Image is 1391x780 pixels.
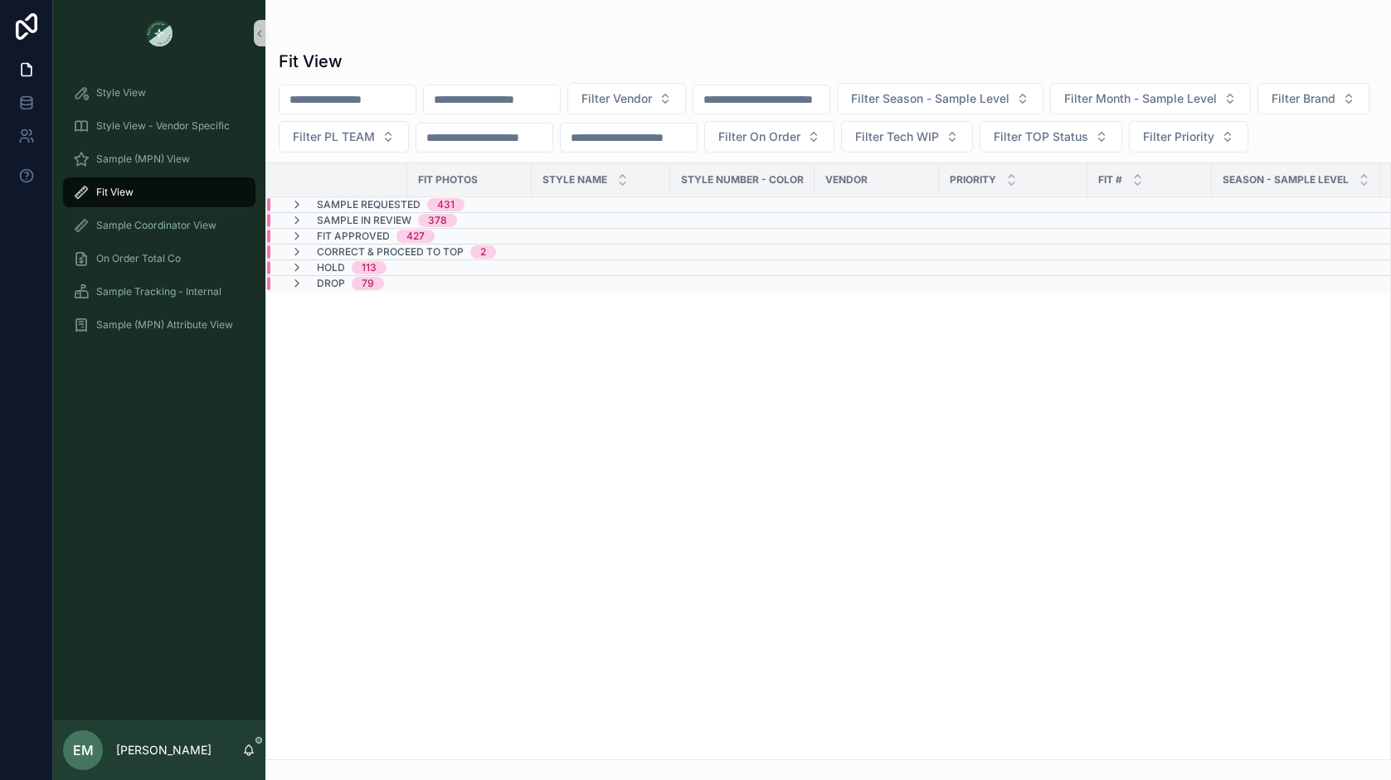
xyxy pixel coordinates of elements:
[146,20,173,46] img: App logo
[437,198,455,211] div: 431
[1050,83,1251,114] button: Select Button
[317,198,421,211] span: Sample Requested
[317,214,411,227] span: Sample In Review
[96,86,146,99] span: Style View
[718,128,800,145] span: Filter On Order
[950,173,996,187] span: PRIORITY
[96,285,221,298] span: Sample Tracking - Internal
[406,230,425,243] div: 427
[96,252,181,265] span: On Order Total Co
[581,90,652,107] span: Filter Vendor
[681,173,804,187] span: Style Number - Color
[63,244,255,274] a: On Order Total Co
[1098,173,1122,187] span: Fit #
[567,83,686,114] button: Select Button
[362,277,374,290] div: 79
[63,111,255,141] a: Style View - Vendor Specific
[63,277,255,307] a: Sample Tracking - Internal
[1129,121,1248,153] button: Select Button
[851,90,1009,107] span: Filter Season - Sample Level
[480,245,486,259] div: 2
[73,740,94,760] span: EM
[704,121,834,153] button: Select Button
[362,261,377,274] div: 113
[1143,128,1214,145] span: Filter Priority
[428,214,447,227] div: 378
[825,173,868,187] span: Vendor
[980,121,1122,153] button: Select Button
[63,144,255,174] a: Sample (MPN) View
[63,78,255,108] a: Style View
[841,121,973,153] button: Select Button
[63,310,255,340] a: Sample (MPN) Attribute View
[418,173,478,187] span: Fit Photos
[63,177,255,207] a: Fit View
[96,318,233,332] span: Sample (MPN) Attribute View
[837,83,1043,114] button: Select Button
[855,128,939,145] span: Filter Tech WIP
[317,245,464,259] span: Correct & Proceed to TOP
[994,128,1088,145] span: Filter TOP Status
[1064,90,1217,107] span: Filter Month - Sample Level
[96,186,134,199] span: Fit View
[1257,83,1369,114] button: Select Button
[542,173,607,187] span: STYLE NAME
[293,128,375,145] span: Filter PL TEAM
[317,277,345,290] span: Drop
[317,261,345,274] span: HOLD
[1223,173,1349,187] span: Season - Sample Level
[96,219,216,232] span: Sample Coordinator View
[96,153,190,166] span: Sample (MPN) View
[53,66,265,361] div: scrollable content
[279,121,409,153] button: Select Button
[63,211,255,240] a: Sample Coordinator View
[1272,90,1335,107] span: Filter Brand
[96,119,230,133] span: Style View - Vendor Specific
[279,50,343,73] h1: Fit View
[116,742,212,758] p: [PERSON_NAME]
[317,230,390,243] span: Fit Approved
